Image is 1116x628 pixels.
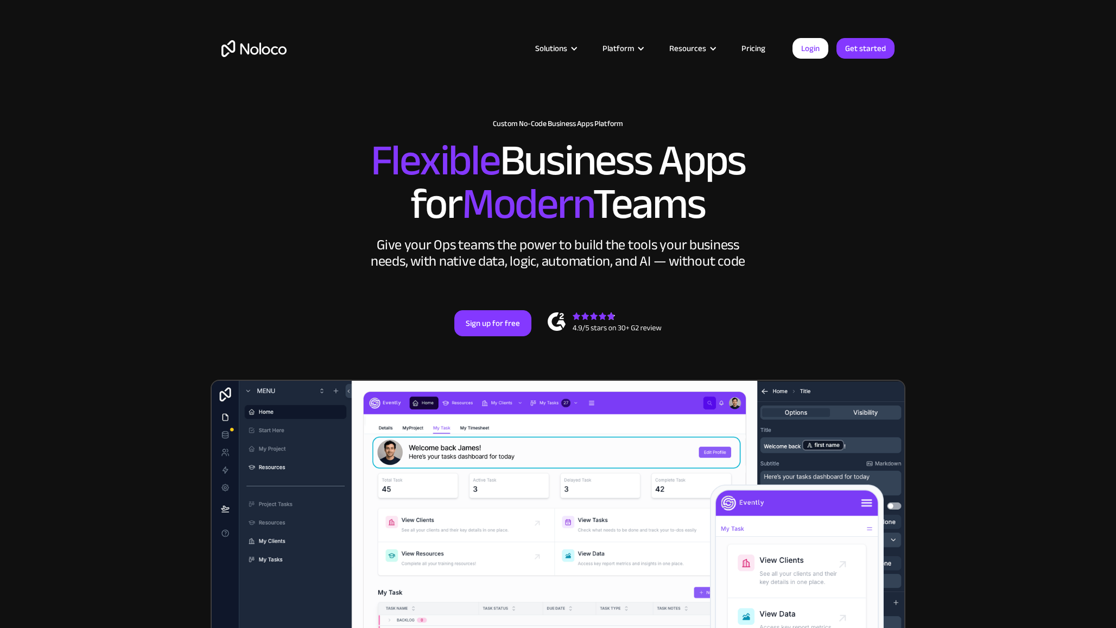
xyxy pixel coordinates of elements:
[368,237,748,269] div: Give your Ops teams the power to build the tools your business needs, with native data, logic, au...
[462,164,593,244] span: Modern
[669,41,706,55] div: Resources
[371,120,500,201] span: Flexible
[522,41,589,55] div: Solutions
[221,120,895,128] h1: Custom No-Code Business Apps Platform
[792,38,828,59] a: Login
[656,41,728,55] div: Resources
[603,41,634,55] div: Platform
[221,40,287,57] a: home
[535,41,567,55] div: Solutions
[836,38,895,59] a: Get started
[454,310,531,336] a: Sign up for free
[221,139,895,226] h2: Business Apps for Teams
[589,41,656,55] div: Platform
[728,41,779,55] a: Pricing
